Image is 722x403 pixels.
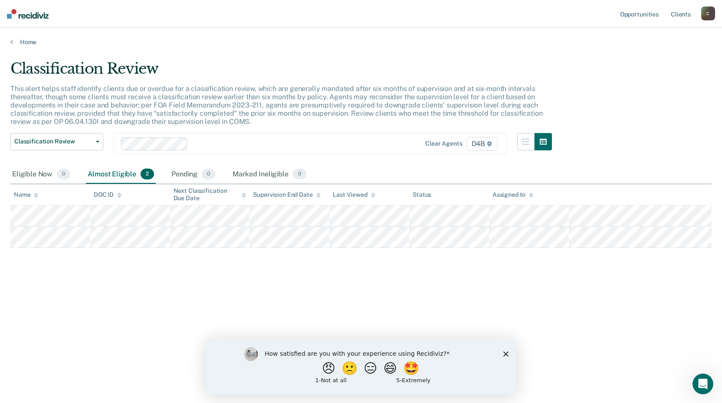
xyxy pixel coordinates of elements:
div: Marked Ineligible0 [231,165,308,184]
button: C [701,6,715,20]
div: Eligible Now0 [10,165,72,184]
div: Pending0 [170,165,217,184]
span: 0 [202,169,215,180]
span: D4B [466,137,498,151]
div: Classification Review [10,60,552,84]
iframe: Intercom live chat [692,374,713,394]
div: Status [413,191,431,198]
p: This alert helps staff identify clients due or overdue for a classification review, which are gen... [10,84,542,126]
span: 0 [293,169,306,180]
iframe: Survey by Kim from Recidiviz [206,338,516,394]
div: Supervision End Date [253,191,320,198]
div: Next Classification Due Date [174,187,246,202]
span: Classification Review [14,138,92,145]
div: DOC ID [94,191,121,198]
span: 2 [141,169,154,180]
div: Clear agents [425,140,462,147]
a: Home [10,38,712,46]
div: Assigned to [492,191,533,198]
button: Classification Review [10,133,103,150]
img: Recidiviz [7,9,49,19]
span: 0 [57,169,70,180]
div: Last Viewed [333,191,375,198]
div: Name [14,191,38,198]
div: Almost Eligible2 [86,165,156,184]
